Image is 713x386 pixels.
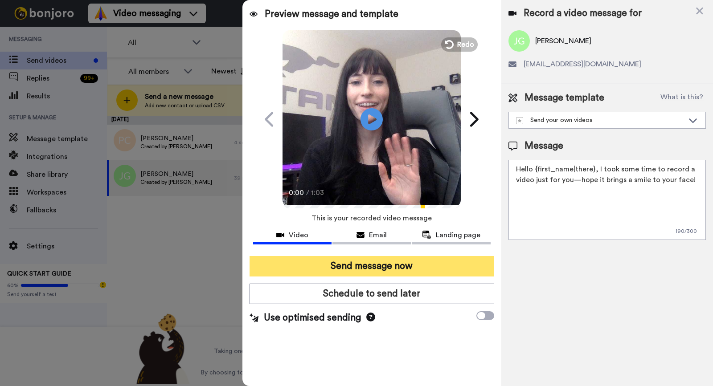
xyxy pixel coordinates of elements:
span: Use optimised sending [264,311,361,325]
div: Send your own videos [516,116,684,125]
span: Message template [525,91,604,105]
button: What is this? [658,91,706,105]
textarea: Hello {first_name|there}, I took some time to record a video just for you—hope it brings a smile ... [508,160,706,240]
button: Send message now [250,256,494,276]
img: demo-template.svg [516,117,523,124]
span: Video [289,230,308,240]
span: 0:00 [289,187,304,198]
span: Email [369,230,387,240]
span: / [306,187,309,198]
button: Schedule to send later [250,284,494,304]
span: Message [525,139,563,153]
span: Landing page [436,230,480,240]
span: [EMAIL_ADDRESS][DOMAIN_NAME] [524,59,641,69]
span: 1:03 [311,187,327,198]
span: This is your recorded video message [311,208,432,228]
